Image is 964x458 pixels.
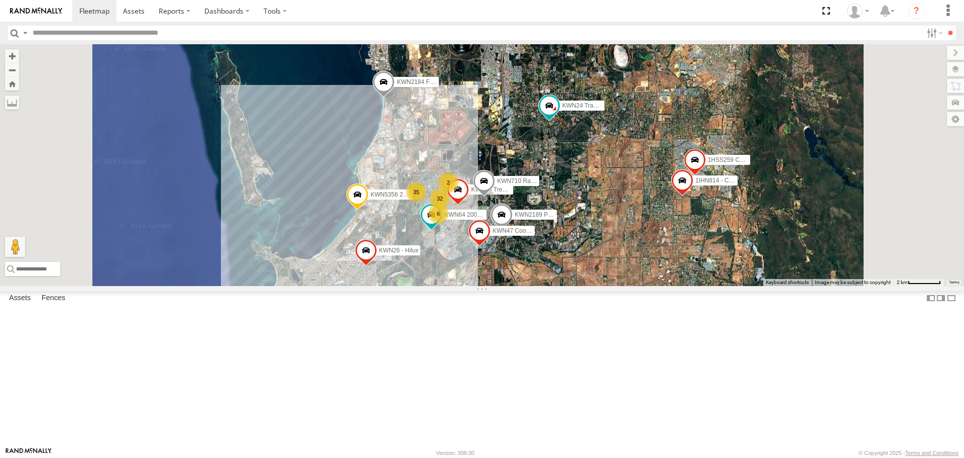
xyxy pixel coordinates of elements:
[923,26,944,40] label: Search Filter Options
[493,227,543,234] span: KWN47 Coor. Infra
[397,79,470,86] span: KWN2184 Facility Cleaning
[859,450,958,456] div: © Copyright 2025 -
[897,280,908,285] span: 2 km
[21,26,29,40] label: Search Query
[406,182,426,202] div: 35
[37,292,70,306] label: Fences
[5,77,19,90] button: Zoom Home
[471,187,525,194] span: KWN40 Tree Officer
[515,211,593,218] span: KWN2189 Playground Officer
[4,292,36,306] label: Assets
[766,279,809,286] button: Keyboard shortcuts
[946,291,956,306] label: Hide Summary Table
[5,96,19,110] label: Measure
[5,63,19,77] button: Zoom out
[562,103,604,110] span: KWN24 Tractor
[371,192,489,199] span: KWN5356 2001086 Camera Trailer Rangers
[379,247,419,254] span: KWN26 - Hilux
[695,177,779,185] span: 1IHN814 - Coordinator Building
[5,49,19,63] button: Zoom in
[926,291,936,306] label: Dock Summary Table to the Left
[10,8,62,15] img: rand-logo.svg
[947,112,964,126] label: Map Settings
[444,212,516,219] span: KWN64 2001034 Hino 300
[5,237,25,257] button: Drag Pegman onto the map to open Street View
[708,157,810,164] span: 1HSS259 Coor.Enviro Plan & Develop
[894,279,944,286] button: Map Scale: 2 km per 62 pixels
[436,450,474,456] div: Version: 308.00
[815,280,891,285] span: Image may be subject to copyright
[6,448,52,458] a: Visit our Website
[430,189,450,209] div: 32
[905,450,958,456] a: Terms and Conditions
[438,172,458,193] div: 2
[936,291,946,306] label: Dock Summary Table to the Right
[428,204,448,224] div: 6
[843,4,873,19] div: Andrew Fisher
[949,280,959,284] a: Terms (opens in new tab)
[908,3,924,19] i: ?
[497,178,546,185] span: KWN710 Rangers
